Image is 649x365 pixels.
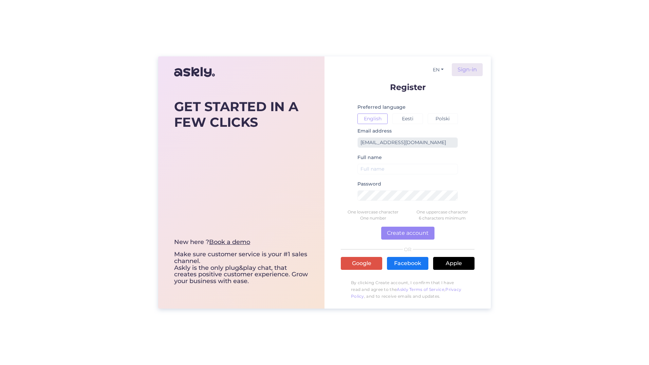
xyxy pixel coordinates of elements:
[357,180,381,188] label: Password
[338,209,408,215] div: One lowercase character
[341,257,382,270] a: Google
[452,63,483,76] a: Sign-in
[381,227,434,240] button: Create account
[408,215,477,221] div: 6 characters minimum
[209,238,250,246] a: Book a demo
[433,257,475,270] a: Apple
[357,137,458,148] input: Enter email
[357,127,392,135] label: Email address
[357,114,388,124] button: English
[430,65,446,75] button: EN
[174,239,309,285] div: Make sure customer service is your #1 sales channel. Askly is the only plug&play chat, that creat...
[403,247,413,252] span: OR
[408,209,477,215] div: One uppercase character
[397,287,444,292] a: Askly Terms of Service
[428,114,458,124] button: Polski
[357,154,382,161] label: Full name
[341,83,475,91] p: Register
[174,64,215,80] img: Askly
[338,215,408,221] div: One number
[341,276,475,303] p: By clicking Create account, I confirm that I have read and agree to the , , and to receive emails...
[174,239,309,246] div: New here ?
[392,114,423,124] button: Eesti
[357,104,406,111] label: Preferred language
[174,99,309,130] div: GET STARTED IN A FEW CLICKS
[387,257,428,270] a: Facebook
[357,164,458,174] input: Full name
